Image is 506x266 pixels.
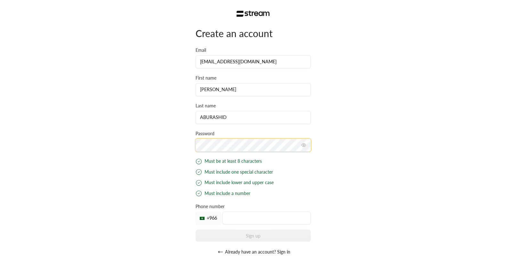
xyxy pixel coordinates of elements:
label: Last name [196,103,216,109]
button: toggle password visibility [299,140,309,150]
label: Password [196,130,214,137]
div: +966 [196,212,221,224]
div: Must be at least 8 characters [196,158,311,165]
div: Must include lower and upper case [196,179,311,186]
label: Email [196,47,206,53]
div: Must include a number [196,190,311,197]
label: Phone number [196,203,225,210]
div: Must include one special character [196,169,311,176]
button: Already have an account? Sign in [196,246,311,258]
div: Create an account [196,27,311,39]
label: First name [196,75,216,81]
img: Stream Logo [237,11,269,17]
